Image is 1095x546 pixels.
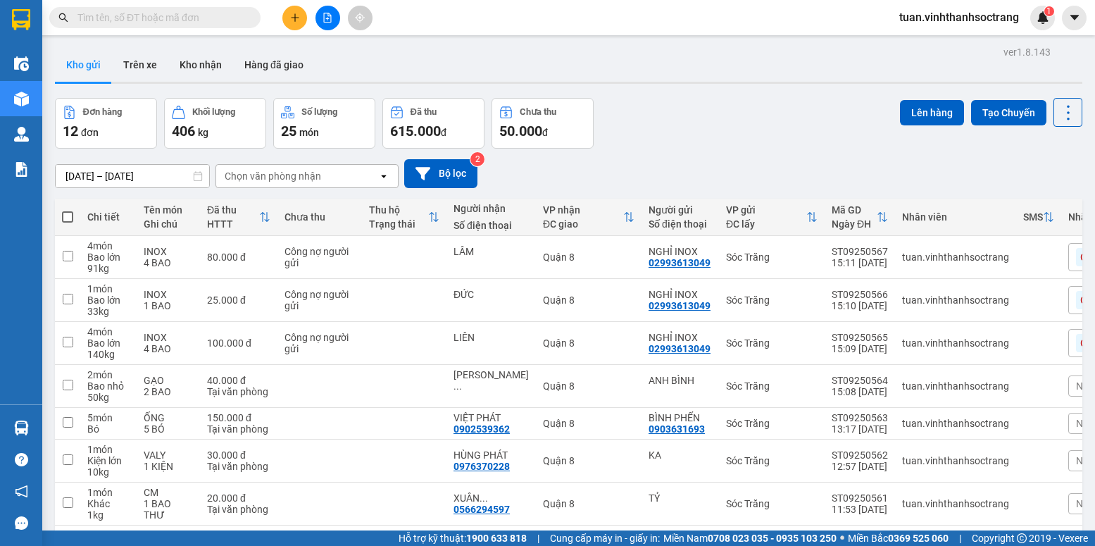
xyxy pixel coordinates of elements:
[726,337,818,349] div: Sóc Trăng
[55,48,112,82] button: Kho gửi
[543,337,634,349] div: Quận 8
[87,392,130,403] div: 50 kg
[164,98,266,149] button: Khối lượng406kg
[284,289,355,311] div: Công nợ người gửi
[14,56,29,71] img: warehouse-icon
[87,240,130,252] div: 4 món
[453,380,462,392] span: ...
[902,294,1009,306] div: tuan.vinhthanhsoctrang
[453,246,529,257] div: LÂM
[537,531,539,546] span: |
[832,386,888,397] div: 15:08 [DATE]
[971,100,1046,125] button: Tạo Chuyến
[144,498,193,521] div: 1 BAO THƯ
[543,498,634,509] div: Quận 8
[726,294,818,306] div: Sóc Trăng
[649,332,712,343] div: NGHỈ INOX
[112,48,168,82] button: Trên xe
[542,127,548,138] span: đ
[290,13,300,23] span: plus
[198,127,208,138] span: kg
[77,10,244,25] input: Tìm tên, số ĐT hoặc mã đơn
[207,252,270,263] div: 80.000 đ
[1023,211,1043,223] div: SMS
[848,531,949,546] span: Miền Bắc
[832,375,888,386] div: ST09250564
[144,375,193,386] div: GẠO
[453,220,529,231] div: Số điện thoại
[1068,11,1081,24] span: caret-down
[726,218,806,230] div: ĐC lấy
[87,444,130,455] div: 1 món
[543,204,623,216] div: VP nhận
[207,504,270,515] div: Tại văn phòng
[282,6,307,30] button: plus
[832,289,888,300] div: ST09250566
[207,375,270,386] div: 40.000 đ
[144,332,193,343] div: INOX
[466,533,527,544] strong: 1900 633 818
[144,487,193,498] div: CM
[649,375,712,386] div: ANH BÌNH
[649,218,712,230] div: Số điện thoại
[233,48,315,82] button: Hàng đã giao
[543,294,634,306] div: Quận 8
[453,449,529,461] div: HÙNG PHÁT
[543,455,634,466] div: Quận 8
[453,504,510,515] div: 0566294597
[840,535,844,541] span: ⚪️
[902,455,1009,466] div: tuan.vinhthanhsoctrang
[87,252,130,263] div: Bao lớn
[832,492,888,504] div: ST09250561
[499,123,542,139] span: 50.000
[453,461,510,472] div: 0976370228
[299,127,319,138] span: món
[192,107,235,117] div: Khối lượng
[15,453,28,466] span: question-circle
[550,531,660,546] span: Cung cấp máy in - giấy in:
[543,418,634,429] div: Quận 8
[273,98,375,149] button: Số lượng25món
[87,349,130,360] div: 140 kg
[14,127,29,142] img: warehouse-icon
[902,418,1009,429] div: tuan.vinhthanhsoctrang
[348,6,373,30] button: aim
[649,343,711,354] div: 02993613049
[832,343,888,354] div: 15:09 [DATE]
[207,337,270,349] div: 100.000 đ
[87,369,130,380] div: 2 món
[1046,6,1051,16] span: 1
[301,107,337,117] div: Số lượng
[200,199,277,236] th: Toggle SortBy
[144,204,193,216] div: Tên món
[1037,11,1049,24] img: icon-new-feature
[87,530,130,541] div: 1 món
[87,380,130,392] div: Bao nhỏ
[832,204,877,216] div: Mã GD
[87,466,130,478] div: 10 kg
[543,218,623,230] div: ĐC giao
[144,289,193,300] div: INOX
[832,423,888,435] div: 13:17 [DATE]
[543,380,634,392] div: Quận 8
[902,337,1009,349] div: tuan.vinhthanhsoctrang
[470,152,484,166] sup: 2
[411,107,437,117] div: Đã thu
[726,455,818,466] div: Sóc Trăng
[453,289,529,300] div: ĐỨC
[453,369,529,392] div: NGUYỄN ĐÌNH CÂN
[281,123,296,139] span: 25
[726,380,818,392] div: Sóc Trăng
[284,211,355,223] div: Chưa thu
[144,246,193,257] div: INOX
[207,423,270,435] div: Tại văn phòng
[87,423,130,435] div: Bó
[14,162,29,177] img: solution-icon
[144,412,193,423] div: ỐNG
[144,300,193,311] div: 1 BAO
[902,252,1009,263] div: tuan.vinhthanhsoctrang
[453,492,529,504] div: XUÂN NGUYÊN
[900,100,964,125] button: Lên hàng
[902,211,1009,223] div: Nhân viên
[87,487,130,498] div: 1 món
